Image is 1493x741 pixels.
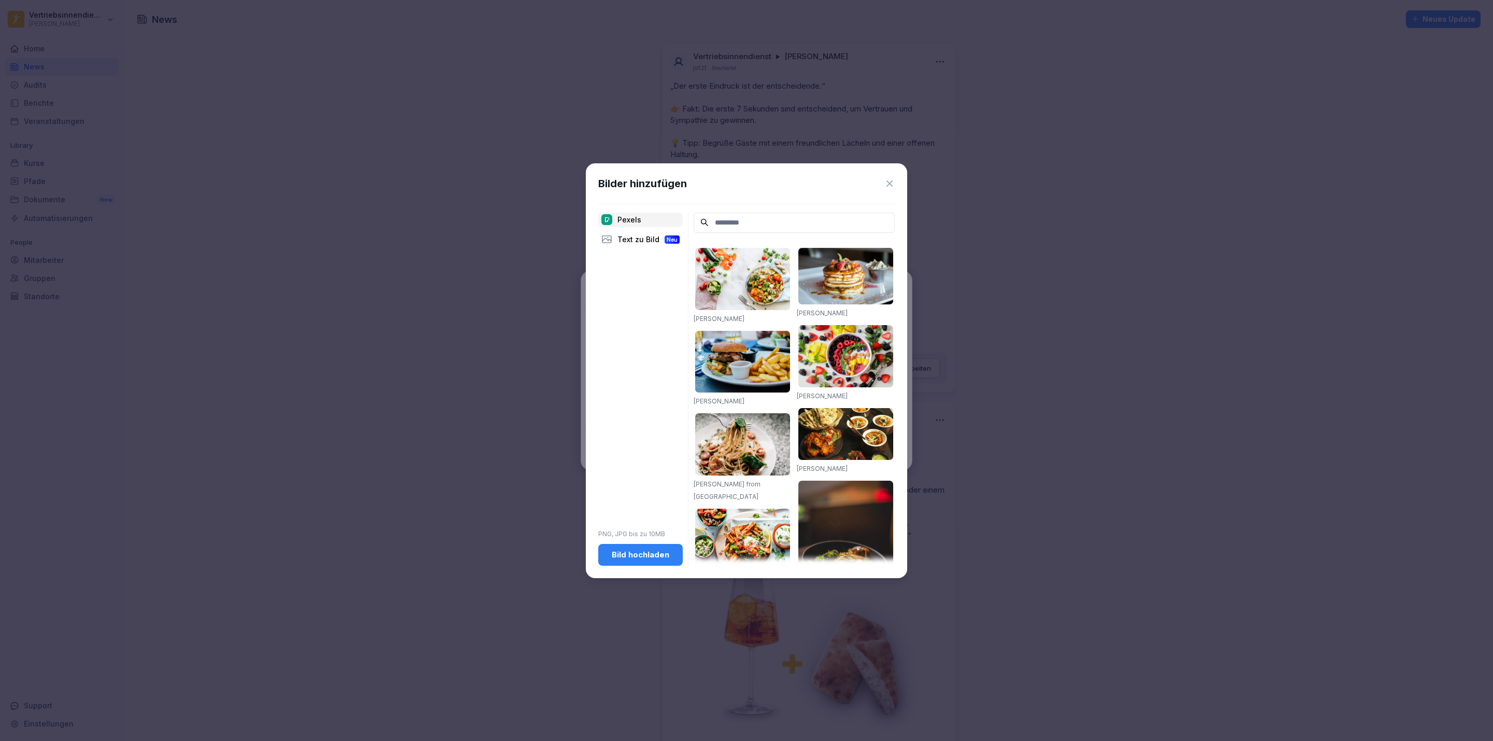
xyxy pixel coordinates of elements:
[694,480,760,500] a: [PERSON_NAME] from [GEOGRAPHIC_DATA]
[797,309,848,317] a: [PERSON_NAME]
[695,331,790,393] img: pexels-photo-70497.jpeg
[797,392,848,400] a: [PERSON_NAME]
[694,315,744,323] a: [PERSON_NAME]
[598,544,683,566] button: Bild hochladen
[694,397,744,405] a: [PERSON_NAME]
[607,549,674,561] div: Bild hochladen
[798,325,893,387] img: pexels-photo-1099680.jpeg
[695,413,790,476] img: pexels-photo-1279330.jpeg
[665,235,680,244] div: Neu
[598,232,683,247] div: Text zu Bild
[695,248,790,310] img: pexels-photo-1640777.jpeg
[601,214,612,225] img: pexels.png
[598,213,683,227] div: Pexels
[598,529,683,539] p: PNG, JPG bis zu 10MB
[797,465,848,472] a: [PERSON_NAME]
[798,481,893,625] img: pexels-photo-842571.jpeg
[598,176,687,191] h1: Bilder hinzufügen
[798,248,893,304] img: pexels-photo-376464.jpeg
[798,408,893,460] img: pexels-photo-958545.jpeg
[695,509,790,579] img: pexels-photo-1640772.jpeg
